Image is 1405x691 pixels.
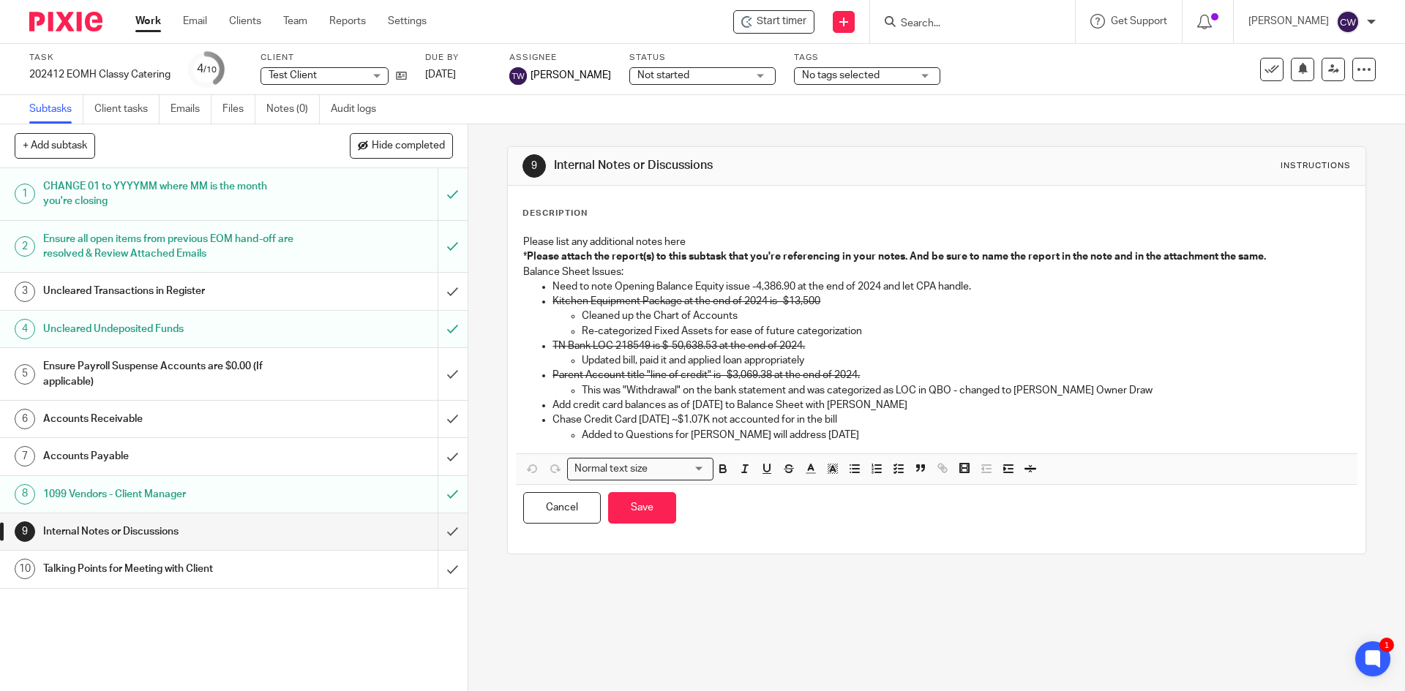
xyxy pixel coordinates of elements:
[523,492,601,524] button: Cancel
[582,428,1349,442] p: Added to Questions for [PERSON_NAME] will address [DATE]
[94,95,160,124] a: Client tasks
[229,14,261,29] a: Clients
[567,458,713,480] div: Search for option
[1336,10,1360,34] img: svg%3E
[552,398,1349,412] p: Add credit card balances as of [DATE] to Balance Sheet with [PERSON_NAME]
[552,279,1349,294] p: Need to note Opening Balance Equity issue -4,386.90 at the end of 2024 and let CPA handle.
[29,52,171,64] label: Task
[15,184,35,204] div: 1
[203,66,217,74] small: /10
[509,52,611,64] label: Assignee
[29,12,102,31] img: Pixie
[372,140,445,152] span: Hide completed
[197,61,217,78] div: 4
[43,483,296,505] h1: 1099 Vendors - Client Manager
[43,175,296,213] h1: CHANGE 01 to YYYYMM where MM is the month you're closing
[802,70,880,80] span: No tags selected
[222,95,255,124] a: Files
[43,228,296,265] h1: Ensure all open items from previous EOM hand-off are resolved & Review Attached Emails
[425,69,456,80] span: [DATE]
[554,158,968,173] h1: Internal Notes or Discussions
[733,10,814,34] div: Test Client - 202412 EOMH Classy Catering
[269,70,317,80] span: Test Client
[29,67,171,82] div: 202412 EOMH Classy Catering
[1281,160,1351,172] div: Instructions
[15,319,35,339] div: 4
[531,68,611,83] span: [PERSON_NAME]
[522,154,546,178] div: 9
[637,70,689,80] span: Not started
[571,461,651,477] span: Normal text size
[629,52,776,64] label: Status
[582,309,1349,323] p: Cleaned up the Chart of Accounts
[15,446,35,467] div: 7
[329,14,366,29] a: Reports
[425,52,491,64] label: Due by
[15,559,35,579] div: 10
[523,235,1349,249] p: Please list any additional notes here
[43,521,296,543] h1: Internal Notes or Discussions
[608,492,676,524] button: Save
[552,296,820,306] s: Kitchen Equipment Package at the end of 2024 is -$13,500
[171,95,211,124] a: Emails
[794,52,940,64] label: Tags
[15,364,35,385] div: 5
[552,370,860,380] s: Parent Account title "line of credit" is -$3,069.38 at the end of 2024.
[1248,14,1329,29] p: [PERSON_NAME]
[522,208,588,219] p: Description
[135,14,161,29] a: Work
[266,95,320,124] a: Notes (0)
[15,521,35,542] div: 9
[388,14,427,29] a: Settings
[15,282,35,302] div: 3
[331,95,387,124] a: Audit logs
[43,558,296,580] h1: Talking Points for Meeting with Client
[29,95,83,124] a: Subtasks
[1379,638,1394,652] div: 1
[509,67,527,85] img: svg%3E
[283,14,307,29] a: Team
[899,18,1031,31] input: Search
[582,353,1349,368] p: Updated bill, paid it and applied loan appropriately
[652,461,705,477] input: Search for option
[43,318,296,340] h1: Uncleared Undeposited Funds
[527,252,1266,262] strong: Please attach the report(s) to this subtask that you're referencing in your notes. And be sure to...
[15,484,35,505] div: 8
[350,133,453,158] button: Hide completed
[43,355,296,393] h1: Ensure Payroll Suspense Accounts are $0.00 (If applicable)
[15,409,35,429] div: 6
[523,265,1349,279] p: Balance Sheet Issues:
[183,14,207,29] a: Email
[757,14,806,29] span: Start timer
[1111,16,1167,26] span: Get Support
[552,412,1349,427] p: Chase Credit Card [DATE] ~$1.07K not accounted for in the bill
[43,408,296,430] h1: Accounts Receivable
[15,236,35,257] div: 2
[582,383,1349,398] p: This was "Withdrawal" on the bank statement and was categorized as LOC in QBO - changed to [PERSO...
[552,341,805,351] s: TN Bank LOC 218549 is $-50,638.53 at the end of 2024.
[43,280,296,302] h1: Uncleared Transactions in Register
[15,133,95,158] button: + Add subtask
[582,324,1349,339] p: Re-categorized Fixed Assets for ease of future categorization
[261,52,407,64] label: Client
[43,445,296,467] h1: Accounts Payable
